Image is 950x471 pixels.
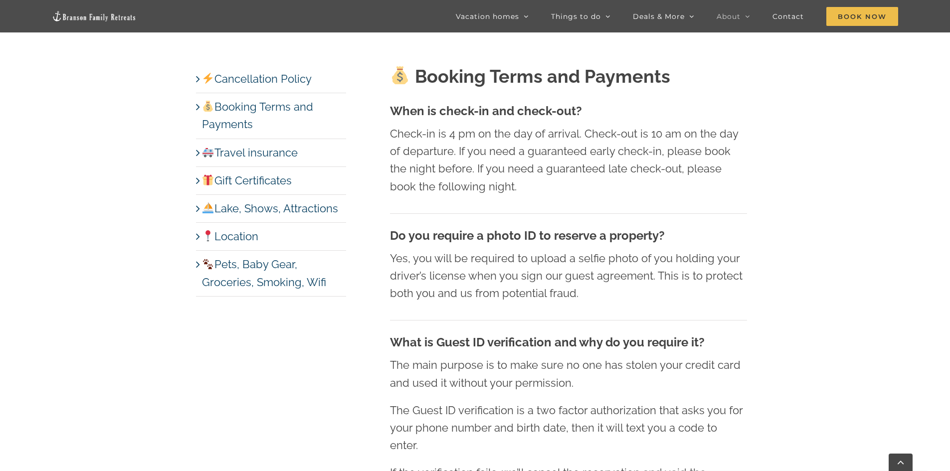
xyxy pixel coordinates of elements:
a: Gift Certificates [202,174,292,187]
a: Travel insurance [202,146,298,159]
span: Vacation homes [456,13,519,20]
strong: Do you require a photo ID to reserve a property? [390,228,665,243]
p: The Guest ID verification is a two factor authorization that asks you for your phone number and b... [390,402,747,455]
span: Things to do [551,13,601,20]
span: About [717,13,741,20]
img: Branson Family Retreats Logo [52,10,137,22]
img: 🎁 [202,174,213,185]
a: Location [202,230,258,243]
a: Booking Terms and Payments [202,100,313,131]
a: Pets, Baby Gear, Groceries, Smoking, Wifi [202,258,326,288]
img: 🚑 [202,147,213,157]
a: Lake, Shows, Attractions [202,202,338,215]
img: 💰 [391,66,409,84]
span: Contact [772,13,804,20]
p: Yes, you will be required to upload a selfie photo of you holding your driver’s license when you ... [390,250,747,303]
p: Check-in is 4 pm on the day of arrival. Check-out is 10 am on the day of departure. If you need a... [390,125,747,195]
img: 📍 [202,230,213,241]
b: Booking Terms and Payments [415,66,670,87]
strong: When is check-in and check-out? [390,104,582,118]
img: ⛵️ [202,202,213,213]
span: Book Now [826,7,898,26]
img: 💰 [202,101,213,112]
a: Cancellation Policy [202,72,312,85]
strong: What is Guest ID verification and why do you require it? [390,335,705,349]
span: Deals & More [633,13,685,20]
img: ⚡️ [202,73,213,84]
p: The main purpose is to make sure no one has stolen your credit card and used it without your perm... [390,356,747,391]
img: 🐾 [202,259,213,270]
